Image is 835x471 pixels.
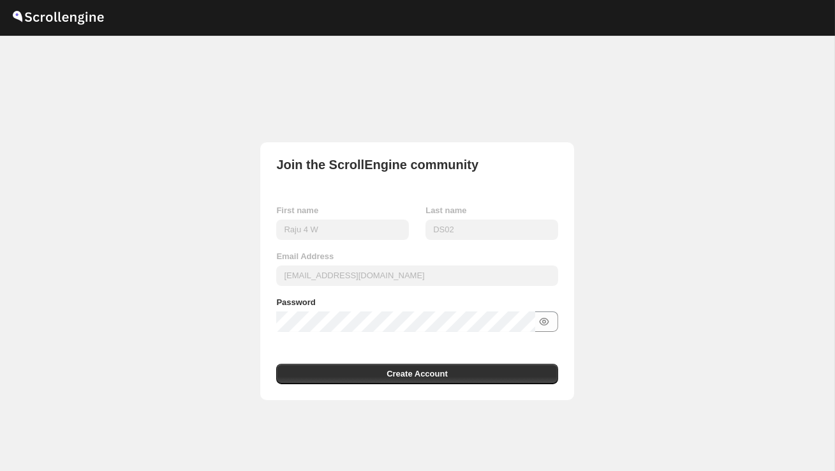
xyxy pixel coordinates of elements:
[276,297,315,307] b: Password
[387,368,448,380] span: Create Account
[276,206,318,215] b: First name
[425,206,466,215] b: Last name
[276,364,558,384] button: Create Account
[276,158,478,171] div: Join the ScrollEngine community
[276,251,334,261] b: Email Address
